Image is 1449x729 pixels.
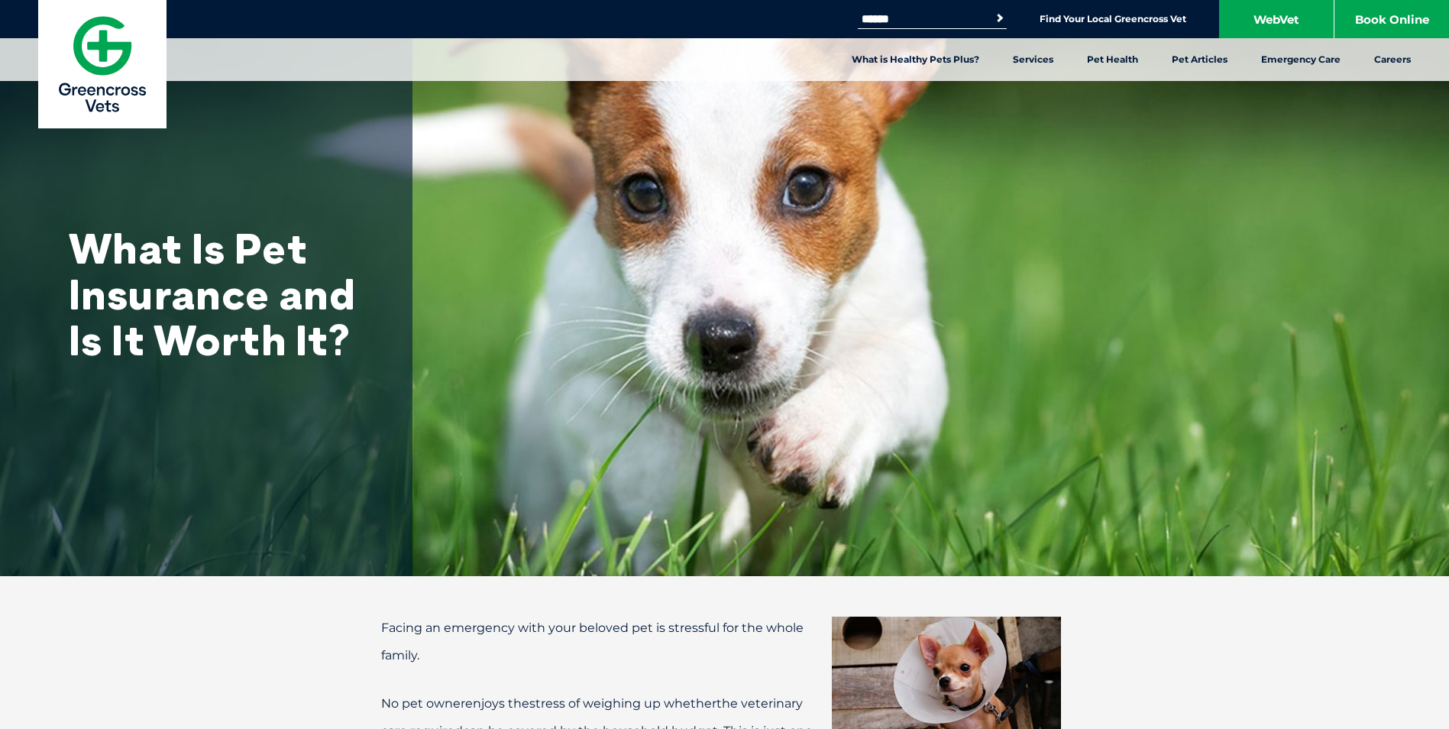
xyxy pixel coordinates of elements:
[381,696,391,711] span: N
[1070,38,1155,81] a: Pet Health
[391,696,465,711] span: o pet owner
[465,696,529,711] span: enjoys the
[1357,38,1428,81] a: Careers
[1155,38,1244,81] a: Pet Articles
[992,11,1008,26] button: Search
[381,620,804,663] span: Facing an emergency with your beloved pet is stressful for the whole family.
[1040,13,1186,25] a: Find Your Local Greencross Vet
[69,225,374,363] h1: What Is Pet Insurance and Is It Worth It?
[1244,38,1357,81] a: Emergency Care
[996,38,1070,81] a: Services
[835,38,996,81] a: What is Healthy Pets Plus?
[529,696,716,711] span: stress of weighing up whether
